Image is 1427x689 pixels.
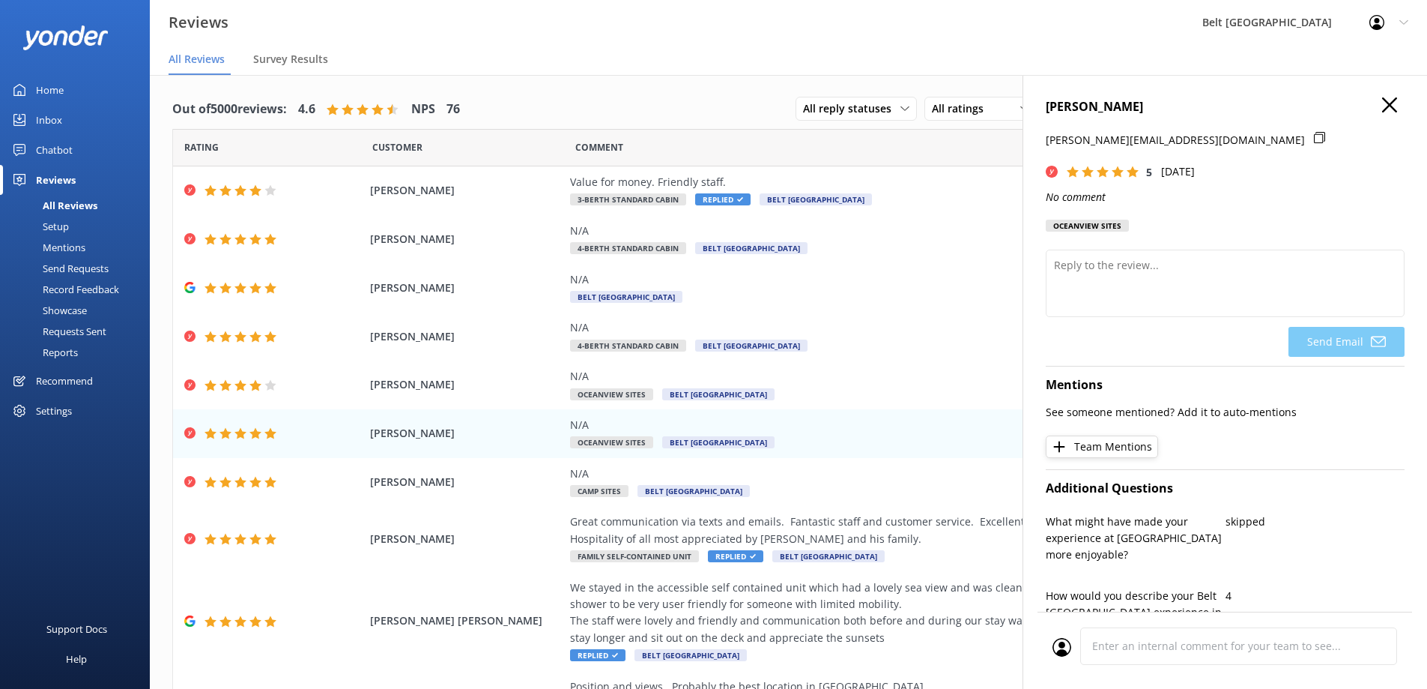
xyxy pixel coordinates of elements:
[695,193,751,205] span: Replied
[411,100,435,119] h4: NPS
[36,105,62,135] div: Inbox
[570,436,653,448] span: Oceanview Sites
[370,613,563,629] span: [PERSON_NAME] [PERSON_NAME]
[9,342,150,363] a: Reports
[634,649,747,661] span: Belt [GEOGRAPHIC_DATA]
[1046,97,1405,117] h4: [PERSON_NAME]
[370,376,563,393] span: [PERSON_NAME]
[570,388,653,400] span: Oceanview Sites
[9,258,109,279] div: Send Requests
[370,280,563,296] span: [PERSON_NAME]
[46,614,107,644] div: Support Docs
[9,216,150,237] a: Setup
[370,474,563,490] span: [PERSON_NAME]
[570,649,625,661] span: Replied
[1046,132,1305,148] p: [PERSON_NAME][EMAIL_ADDRESS][DOMAIN_NAME]
[36,75,64,105] div: Home
[575,140,623,154] span: Question
[570,417,1252,433] div: N/A
[803,100,900,117] span: All reply statuses
[1046,479,1405,499] h4: Additional Questions
[570,271,1252,288] div: N/A
[9,321,150,342] a: Requests Sent
[253,52,328,67] span: Survey Results
[22,25,109,50] img: yonder-white-logo.png
[9,342,78,363] div: Reports
[662,388,775,400] span: Belt [GEOGRAPHIC_DATA]
[9,237,85,258] div: Mentions
[1052,638,1071,657] img: user_profile.svg
[36,165,76,195] div: Reviews
[169,52,225,67] span: All Reviews
[637,485,750,497] span: Belt [GEOGRAPHIC_DATA]
[370,182,563,199] span: [PERSON_NAME]
[570,368,1252,385] div: N/A
[1146,165,1152,179] span: 5
[9,321,106,342] div: Requests Sent
[695,340,808,352] span: Belt [GEOGRAPHIC_DATA]
[570,291,682,303] span: Belt [GEOGRAPHIC_DATA]
[760,193,872,205] span: Belt [GEOGRAPHIC_DATA]
[36,366,93,396] div: Recommend
[1046,220,1129,232] div: Oceanview Sites
[570,485,628,497] span: Camp Sites
[370,231,563,247] span: [PERSON_NAME]
[695,242,808,254] span: Belt [GEOGRAPHIC_DATA]
[9,279,119,300] div: Record Feedback
[772,550,885,562] span: Belt [GEOGRAPHIC_DATA]
[370,531,563,547] span: [PERSON_NAME]
[446,100,460,119] h4: 76
[36,135,73,165] div: Chatbot
[1225,514,1405,530] p: skipped
[1382,97,1397,114] button: Close
[172,100,287,119] h4: Out of 5000 reviews:
[570,466,1252,482] div: N/A
[184,140,219,154] span: Date
[1161,163,1195,180] p: [DATE]
[1046,588,1225,638] p: How would you describe your Belt [GEOGRAPHIC_DATA] experience in terms of value for money?
[1225,588,1405,604] p: 4
[9,216,69,237] div: Setup
[570,340,686,352] span: 4-Berth Standard Cabin
[1046,190,1106,204] i: No comment
[9,300,87,321] div: Showcase
[570,514,1252,547] div: Great communication via texts and emails. Fantastic staff and customer service. Excellent conditi...
[9,195,150,216] a: All Reviews
[570,193,686,205] span: 3-Berth Standard Cabin
[662,436,775,448] span: Belt [GEOGRAPHIC_DATA]
[932,100,993,117] span: All ratings
[9,258,150,279] a: Send Requests
[570,174,1252,190] div: Value for money. Friendly staff.
[1046,404,1405,421] p: See someone mentioned? Add it to auto-mentions
[372,140,422,154] span: Date
[570,580,1252,647] div: We stayed in the accessible self contained unit which had a lovely sea view and was clean and com...
[570,223,1252,239] div: N/A
[9,195,97,216] div: All Reviews
[36,396,72,426] div: Settings
[1046,436,1158,458] button: Team Mentions
[169,10,228,34] h3: Reviews
[708,550,763,562] span: Replied
[298,100,315,119] h4: 4.6
[570,242,686,254] span: 4-Berth Standard Cabin
[1046,376,1405,395] h4: Mentions
[570,550,699,562] span: Family Self-Contained Unit
[1046,514,1225,564] p: What might have made your experience at [GEOGRAPHIC_DATA] more enjoyable?
[9,237,150,258] a: Mentions
[66,644,87,674] div: Help
[9,300,150,321] a: Showcase
[570,319,1252,336] div: N/A
[370,425,563,442] span: [PERSON_NAME]
[9,279,150,300] a: Record Feedback
[370,328,563,345] span: [PERSON_NAME]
